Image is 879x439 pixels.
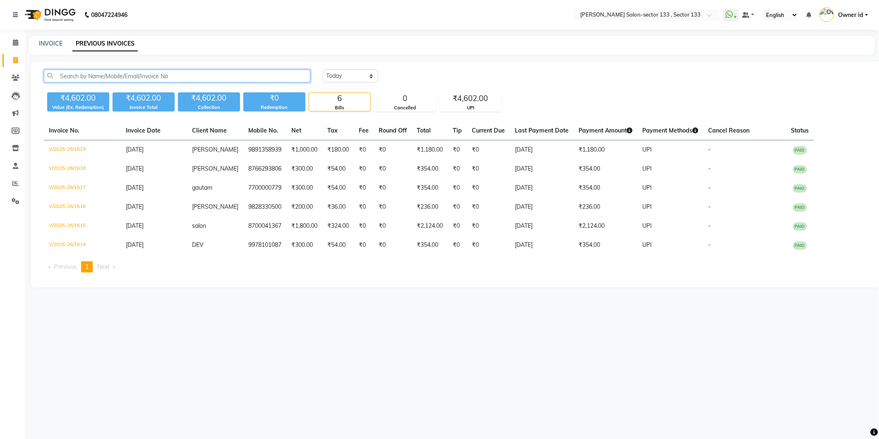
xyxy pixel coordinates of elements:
[793,222,807,231] span: PAID
[243,236,286,255] td: 9978101087
[642,127,698,134] span: Payment Methods
[322,217,354,236] td: ₹324.00
[44,261,868,273] nav: Pagination
[708,165,711,172] span: -
[354,217,374,236] td: ₹0
[467,198,510,217] td: ₹0
[708,184,711,191] span: -
[327,127,338,134] span: Tax
[574,178,637,198] td: ₹354.00
[412,140,448,160] td: ₹1,180.00
[510,140,574,160] td: [DATE]
[412,198,448,217] td: ₹236.00
[126,184,144,191] span: [DATE]
[708,241,711,248] span: -
[793,146,807,154] span: PAID
[243,140,286,160] td: 9891358939
[243,178,286,198] td: 7700000779
[243,92,305,104] div: ₹0
[642,203,652,210] span: UPI
[286,140,322,160] td: ₹1,000.00
[374,178,412,198] td: ₹0
[291,127,301,134] span: Net
[375,104,436,111] div: Cancelled
[574,140,637,160] td: ₹1,180.00
[44,140,121,160] td: V/2025-26/1619
[322,236,354,255] td: ₹54.00
[286,236,322,255] td: ₹300.00
[412,159,448,178] td: ₹354.00
[322,159,354,178] td: ₹54.00
[448,159,467,178] td: ₹0
[819,7,834,22] img: Owner id
[322,198,354,217] td: ₹36.00
[374,236,412,255] td: ₹0
[126,203,144,210] span: [DATE]
[467,159,510,178] td: ₹0
[243,198,286,217] td: 9828330500
[417,127,431,134] span: Total
[126,165,144,172] span: [DATE]
[708,222,711,229] span: -
[467,217,510,236] td: ₹0
[791,127,809,134] span: Status
[793,241,807,250] span: PAID
[126,241,144,248] span: [DATE]
[49,127,79,134] span: Invoice No.
[448,236,467,255] td: ₹0
[44,217,121,236] td: V/2025-26/1615
[91,3,127,27] b: 08047224946
[510,236,574,255] td: [DATE]
[642,222,652,229] span: UPI
[192,146,238,153] span: [PERSON_NAME]
[286,198,322,217] td: ₹200.00
[44,178,121,198] td: V/2025-26/1617
[21,3,78,27] img: logo
[47,92,109,104] div: ₹4,602.00
[374,217,412,236] td: ₹0
[642,165,652,172] span: UPI
[354,140,374,160] td: ₹0
[574,198,637,217] td: ₹236.00
[354,159,374,178] td: ₹0
[39,40,62,47] a: INVOICE
[44,236,121,255] td: V/2025-26/1614
[510,159,574,178] td: [DATE]
[178,104,240,111] div: Collection
[192,184,212,191] span: gautam
[309,104,370,111] div: Bills
[47,104,109,111] div: Value (Ex. Redemption)
[72,36,138,51] a: PREVIOUS INVOICES
[440,93,501,104] div: ₹4,602.00
[374,140,412,160] td: ₹0
[448,140,467,160] td: ₹0
[515,127,569,134] span: Last Payment Date
[354,198,374,217] td: ₹0
[85,263,89,270] span: 1
[467,236,510,255] td: ₹0
[126,146,144,153] span: [DATE]
[453,127,462,134] span: Tip
[379,127,407,134] span: Round Off
[440,104,501,111] div: UPI
[579,127,632,134] span: Payment Amount
[359,127,369,134] span: Fee
[467,140,510,160] td: ₹0
[354,178,374,198] td: ₹0
[54,263,77,270] span: Previous
[448,178,467,198] td: ₹0
[192,127,227,134] span: Client Name
[510,217,574,236] td: [DATE]
[243,217,286,236] td: 8700041367
[793,184,807,193] span: PAID
[374,198,412,217] td: ₹0
[248,127,278,134] span: Mobile No.
[322,178,354,198] td: ₹54.00
[574,159,637,178] td: ₹354.00
[708,146,711,153] span: -
[192,165,238,172] span: [PERSON_NAME]
[838,11,863,19] span: Owner id
[412,217,448,236] td: ₹2,124.00
[574,236,637,255] td: ₹354.00
[574,217,637,236] td: ₹2,124.00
